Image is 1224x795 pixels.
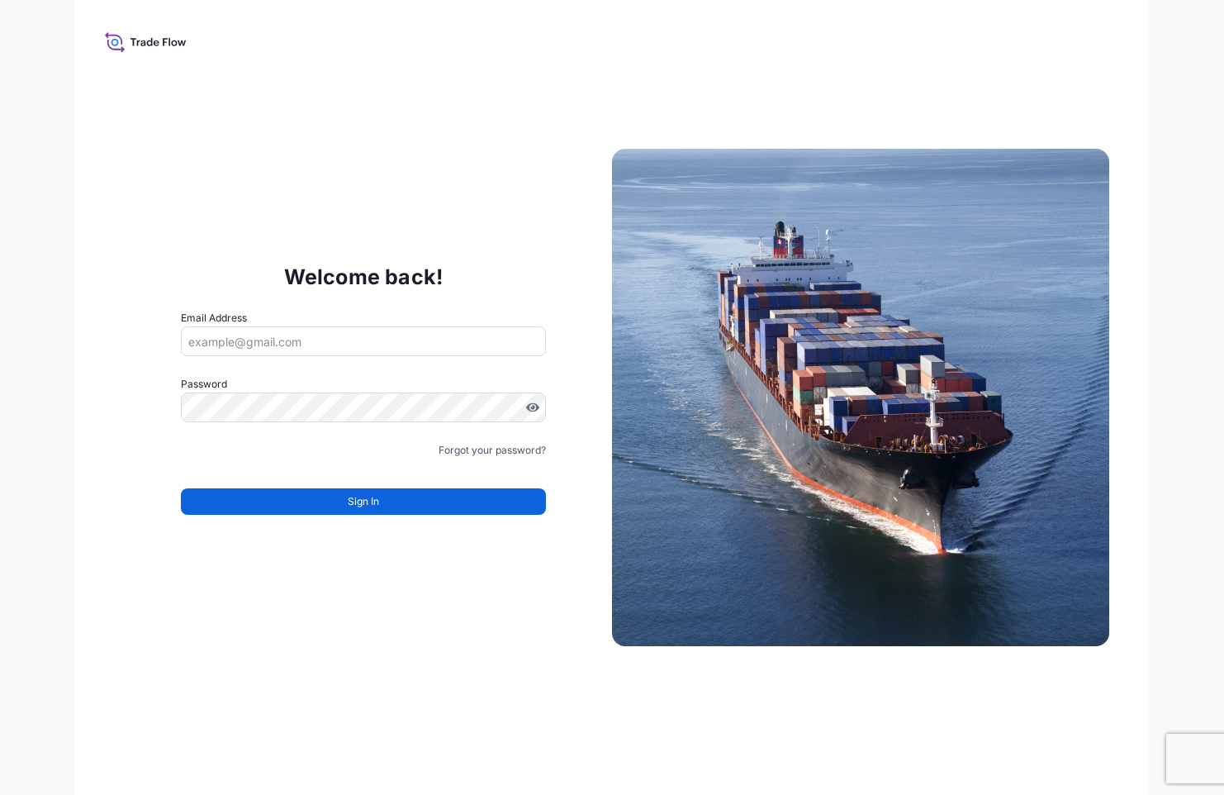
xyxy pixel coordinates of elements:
[439,442,546,459] a: Forgot your password?
[348,493,379,510] span: Sign In
[612,149,1109,646] img: Ship illustration
[181,326,546,356] input: example@gmail.com
[181,310,247,326] label: Email Address
[526,401,539,414] button: Show password
[181,488,546,515] button: Sign In
[181,376,546,393] label: Password
[284,264,444,290] p: Welcome back!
